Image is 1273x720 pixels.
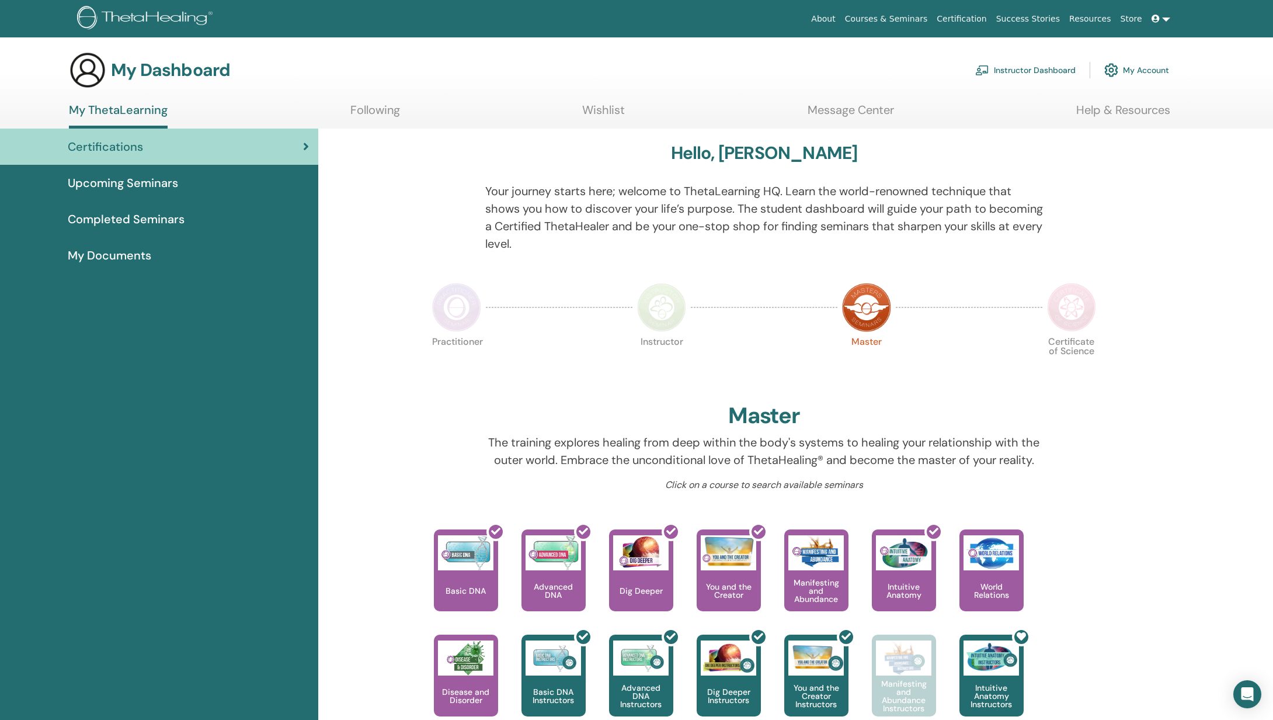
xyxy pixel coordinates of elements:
img: Instructor [637,283,686,332]
h2: Master [728,403,801,430]
a: Advanced DNA Advanced DNA [521,529,586,635]
a: Dig Deeper Dig Deeper [609,529,673,635]
a: Success Stories [992,8,1065,30]
img: Intuitive Anatomy [876,535,931,570]
img: Master [842,283,891,332]
img: Dig Deeper [613,535,669,570]
a: Instructor Dashboard [975,57,1076,83]
p: World Relations [959,583,1024,599]
a: Intuitive Anatomy Intuitive Anatomy [872,529,936,635]
p: Dig Deeper [615,587,667,595]
p: Intuitive Anatomy [872,583,936,599]
img: Advanced DNA Instructors [613,641,669,676]
a: About [806,8,840,30]
h3: My Dashboard [111,60,230,81]
img: cog.svg [1104,60,1118,80]
span: Upcoming Seminars [68,174,178,192]
a: Message Center [808,103,894,126]
img: Manifesting and Abundance Instructors [876,641,931,676]
a: Courses & Seminars [840,8,933,30]
img: Dig Deeper Instructors [701,641,756,676]
img: Intuitive Anatomy Instructors [964,641,1019,676]
a: My Account [1104,57,1169,83]
img: logo.png [77,6,217,32]
p: Instructor [637,337,686,386]
img: Manifesting and Abundance [788,535,844,570]
a: Certification [932,8,991,30]
a: Basic DNA Basic DNA [434,529,498,635]
a: Resources [1065,8,1116,30]
span: Completed Seminars [68,210,185,228]
p: You and the Creator Instructors [784,684,848,708]
a: Following [350,103,400,126]
p: Advanced DNA [521,583,586,599]
span: My Documents [68,247,151,264]
img: Basic DNA Instructors [526,641,581,676]
a: Store [1116,8,1147,30]
p: Certificate of Science [1047,337,1096,386]
img: Advanced DNA [526,535,581,570]
span: Certifications [68,138,143,155]
img: You and the Creator [701,535,756,567]
p: The training explores healing from deep within the body's systems to healing your relationship wi... [485,434,1043,469]
img: Basic DNA [438,535,493,570]
a: Manifesting and Abundance Manifesting and Abundance [784,529,848,635]
p: You and the Creator [697,583,761,599]
p: Disease and Disorder [434,688,498,704]
img: chalkboard-teacher.svg [975,65,989,75]
div: Open Intercom Messenger [1233,680,1261,708]
img: Practitioner [432,283,481,332]
p: Intuitive Anatomy Instructors [959,684,1024,708]
p: Advanced DNA Instructors [609,684,673,708]
a: Wishlist [582,103,625,126]
h3: Hello, [PERSON_NAME] [671,143,858,164]
img: You and the Creator Instructors [788,641,844,676]
p: Your journey starts here; welcome to ThetaLearning HQ. Learn the world-renowned technique that sh... [485,182,1043,252]
img: generic-user-icon.jpg [69,51,106,89]
p: Manifesting and Abundance [784,579,848,603]
p: Manifesting and Abundance Instructors [872,680,936,712]
a: Help & Resources [1076,103,1170,126]
p: Basic DNA Instructors [521,688,586,704]
p: Dig Deeper Instructors [697,688,761,704]
a: My ThetaLearning [69,103,168,129]
img: World Relations [964,535,1019,570]
p: Master [842,337,891,386]
p: Practitioner [432,337,481,386]
a: World Relations World Relations [959,529,1024,635]
p: Click on a course to search available seminars [485,478,1043,492]
a: You and the Creator You and the Creator [697,529,761,635]
img: Disease and Disorder [438,641,493,676]
img: Certificate of Science [1047,283,1096,332]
